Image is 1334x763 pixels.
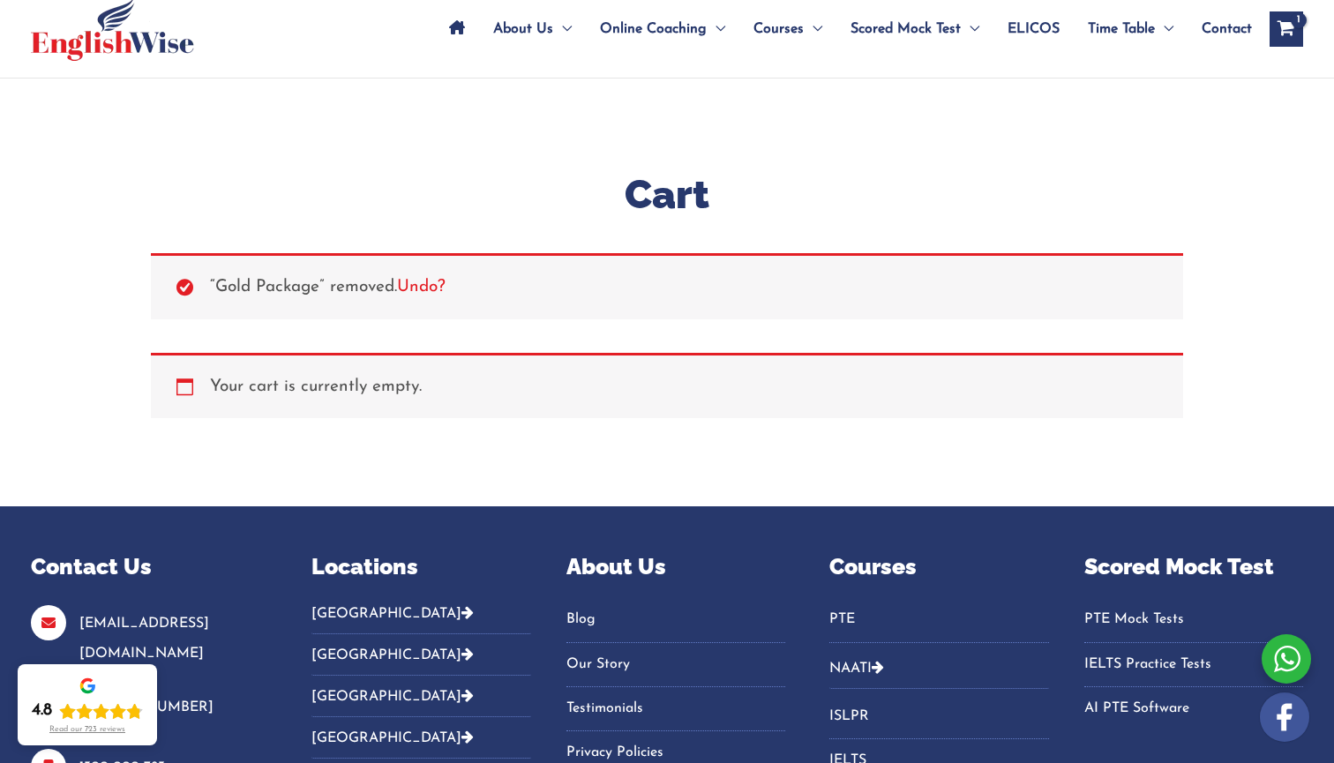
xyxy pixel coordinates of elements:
[311,605,530,634] button: [GEOGRAPHIC_DATA]
[566,550,785,584] p: About Us
[1084,550,1303,584] p: Scored Mock Test
[829,605,1048,642] nav: Menu
[151,353,1183,418] div: Your cart is currently empty.
[31,550,267,584] p: Contact Us
[311,717,530,759] button: [GEOGRAPHIC_DATA]
[397,279,446,295] a: Undo?
[1270,11,1303,47] a: View Shopping Cart, 1 items
[1084,650,1303,679] a: IELTS Practice Tests
[1084,605,1303,634] a: PTE Mock Tests
[829,702,1048,731] a: ISLPR
[829,662,872,676] a: NAATI
[566,605,785,634] a: Blog
[311,550,530,584] p: Locations
[49,725,125,735] div: Read our 723 reviews
[311,676,530,717] button: [GEOGRAPHIC_DATA]
[829,550,1048,584] p: Courses
[79,617,209,660] a: [EMAIL_ADDRESS][DOMAIN_NAME]
[829,605,1048,634] a: PTE
[151,167,1183,222] h1: Cart
[1260,692,1309,742] img: white-facebook.png
[566,650,785,679] a: Our Story
[566,694,785,723] a: Testimonials
[151,253,1183,318] div: “Gold Package” removed.
[32,700,52,722] div: 4.8
[1084,694,1303,723] a: AI PTE Software
[32,700,143,722] div: Rating: 4.8 out of 5
[829,647,1048,689] button: NAATI
[311,634,530,676] button: [GEOGRAPHIC_DATA]
[1084,605,1303,723] nav: Menu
